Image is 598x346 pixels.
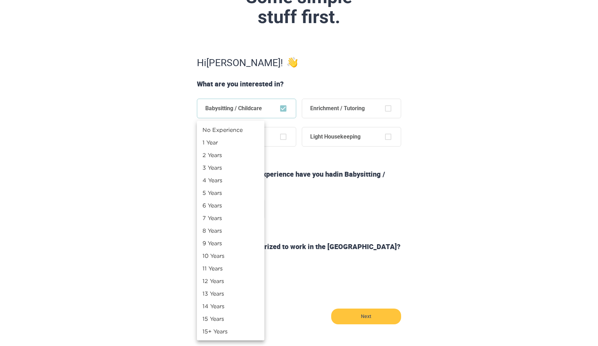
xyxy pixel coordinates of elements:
[197,249,264,262] li: 10 Years
[197,224,264,237] li: 8 Years
[197,287,264,300] li: 13 Years
[197,300,264,312] li: 14 Years
[197,325,264,338] li: 15+ Years
[197,275,264,287] li: 12 Years
[197,174,264,186] li: 4 Years
[197,199,264,212] li: 6 Years
[197,312,264,325] li: 15 Years
[197,186,264,199] li: 5 Years
[197,237,264,249] li: 9 Years
[197,262,264,275] li: 11 Years
[197,212,264,224] li: 7 Years
[197,136,264,149] li: 1 Year
[197,161,264,174] li: 3 Years
[197,123,264,136] li: No Experience
[197,149,264,161] li: 2 Years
